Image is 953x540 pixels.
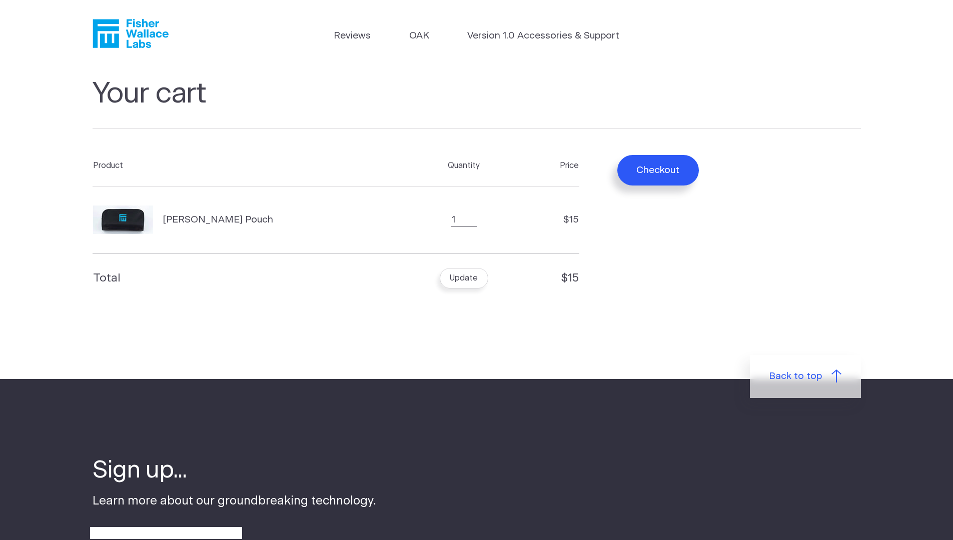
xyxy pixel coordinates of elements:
[525,186,579,253] td: $15
[163,213,273,227] span: [PERSON_NAME] Pouch
[93,77,861,129] h1: Your cart
[467,29,619,43] a: Version 1.0 Accessories & Support
[93,205,389,234] a: [PERSON_NAME] Pouch
[334,29,371,43] a: Reviews
[93,253,403,302] th: Total
[440,268,488,288] button: Update
[93,19,169,48] a: Fisher Wallace
[525,145,579,186] th: Price
[93,455,376,487] h4: Sign up...
[769,369,822,384] span: Back to top
[617,155,699,185] button: Checkout
[403,145,525,186] th: Quantity
[525,253,579,302] td: $15
[93,145,403,186] th: Product
[750,355,861,398] a: Back to top
[409,29,429,43] a: OAK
